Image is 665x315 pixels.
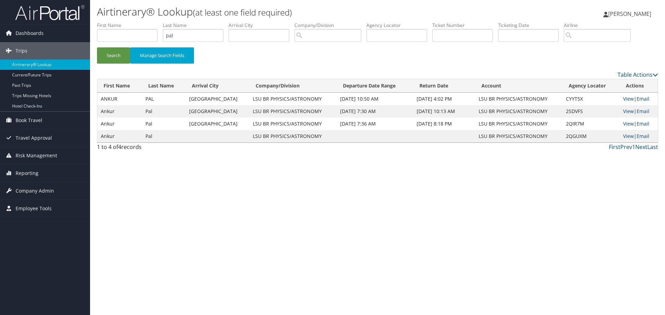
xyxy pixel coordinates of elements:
[294,22,366,29] label: Company/Division
[413,118,475,130] td: [DATE] 8:18 PM
[413,79,475,93] th: Return Date: activate to sort column ascending
[97,4,471,19] h1: Airtinerary® Lookup
[16,147,57,164] span: Risk Management
[609,143,620,151] a: First
[637,133,649,139] a: Email
[603,3,658,24] a: [PERSON_NAME]
[413,93,475,105] td: [DATE] 4:02 PM
[366,22,432,29] label: Agency Locator
[15,4,85,21] img: airportal-logo.png
[637,120,649,127] a: Email
[620,105,658,118] td: |
[432,22,498,29] label: Ticket Number
[97,118,142,130] td: Ankur
[620,118,658,130] td: |
[249,105,337,118] td: LSU BR PHYSICS/ASTRONOMY
[475,105,563,118] td: LSU BR PHYSICS/ASTRONOMY
[16,182,54,200] span: Company Admin
[16,25,44,42] span: Dashboards
[647,143,658,151] a: Last
[337,118,413,130] td: [DATE] 7:36 AM
[475,118,563,130] td: LSU BR PHYSICS/ASTRONOMY
[637,95,649,102] a: Email
[193,7,292,18] small: (at least one field required)
[562,105,619,118] td: 2SDVFS
[337,93,413,105] td: [DATE] 10:50 AM
[562,93,619,105] td: CYYT5X
[620,130,658,142] td: |
[620,79,658,93] th: Actions
[498,22,564,29] label: Ticketing Date
[142,105,186,118] td: Pal
[16,112,42,129] span: Book Travel
[229,22,294,29] label: Arrival City
[142,93,186,105] td: PAL
[608,10,651,18] span: [PERSON_NAME]
[623,120,634,127] a: View
[97,105,142,118] td: Ankur
[186,118,249,130] td: [GEOGRAPHIC_DATA]
[623,95,634,102] a: View
[142,118,186,130] td: Pal
[118,143,121,151] span: 4
[163,22,229,29] label: Last Name
[618,71,658,78] a: Table Actions
[97,130,142,142] td: Ankur
[142,79,186,93] th: Last Name: activate to sort column ascending
[130,47,194,64] button: Manage Search Fields
[632,143,635,151] a: 1
[186,105,249,118] td: [GEOGRAPHIC_DATA]
[475,130,563,142] td: LSU BR PHYSICS/ASTRONOMY
[623,133,634,139] a: View
[249,79,337,93] th: Company/Division
[16,42,27,59] span: Trips
[16,129,52,147] span: Travel Approval
[249,130,337,142] td: LSU BR PHYSICS/ASTRONOMY
[620,93,658,105] td: |
[186,93,249,105] td: [GEOGRAPHIC_DATA]
[97,47,130,64] button: Search
[337,105,413,118] td: [DATE] 7:30 AM
[97,22,163,29] label: First Name
[623,108,634,114] a: View
[249,118,337,130] td: LSU BR PHYSICS/ASTRONOMY
[249,93,337,105] td: LSU BR PHYSICS/ASTRONOMY
[562,130,619,142] td: 2QGUXM
[475,93,563,105] td: LSU BR PHYSICS/ASTRONOMY
[562,79,619,93] th: Agency Locator: activate to sort column ascending
[564,22,636,29] label: Airline
[186,79,249,93] th: Arrival City: activate to sort column ascending
[562,118,619,130] td: 2QIR7M
[97,143,230,155] div: 1 to 4 of records
[97,79,142,93] th: First Name: activate to sort column ascending
[475,79,563,93] th: Account: activate to sort column ascending
[635,143,647,151] a: Next
[337,79,413,93] th: Departure Date Range: activate to sort column ascending
[413,105,475,118] td: [DATE] 10:13 AM
[97,93,142,105] td: ANKUR
[142,130,186,142] td: Pal
[620,143,632,151] a: Prev
[16,165,38,182] span: Reporting
[16,200,52,217] span: Employee Tools
[637,108,649,114] a: Email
